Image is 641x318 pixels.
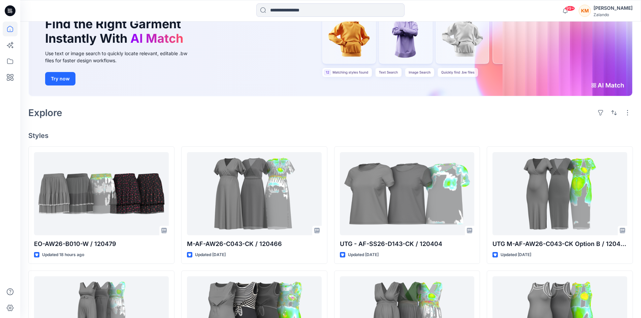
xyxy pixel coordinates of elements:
[501,251,531,258] p: Updated [DATE]
[565,6,575,11] span: 99+
[579,5,591,17] div: KM
[130,31,183,46] span: AI Match
[594,12,633,17] div: Zalando
[340,152,475,235] a: UTG - AF-SS26-D143-CK / 120404
[492,239,627,249] p: UTG M-AF-AW26-C043-CK Option B / 120461
[594,4,633,12] div: [PERSON_NAME]
[187,239,322,249] p: M-AF-AW26-C043-CK / 120466
[195,251,226,258] p: Updated [DATE]
[340,239,475,249] p: UTG - AF-SS26-D143-CK / 120404
[34,239,169,249] p: EO-AW26-B010-W / 120479
[42,251,84,258] p: Updated 18 hours ago
[28,107,62,118] h2: Explore
[45,17,187,46] h1: Find the Right Garment Instantly With
[45,72,75,85] button: Try now
[28,132,633,140] h4: Styles
[492,152,627,235] a: UTG M-AF-AW26-C043-CK Option B / 120461
[34,152,169,235] a: EO-AW26-B010-W / 120479
[187,152,322,235] a: M-AF-AW26-C043-CK / 120466
[348,251,379,258] p: Updated [DATE]
[45,50,197,64] div: Use text or image search to quickly locate relevant, editable .bw files for faster design workflows.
